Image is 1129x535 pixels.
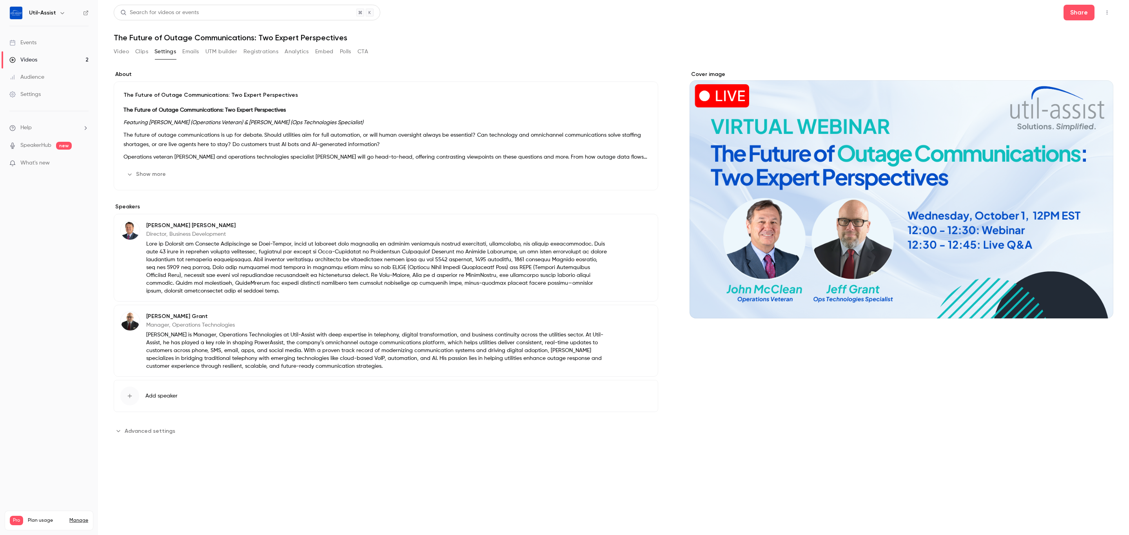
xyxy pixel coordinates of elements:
[28,517,65,524] span: Plan usage
[123,107,286,113] strong: The Future of Outage Communications: Two Expert Perspectives
[123,120,363,125] em: Featuring [PERSON_NAME] (Operations Veteran) & [PERSON_NAME] (Ops Technologies Specialist)
[9,90,41,98] div: Settings
[79,160,89,167] iframe: Noticeable Trigger
[125,427,175,435] span: Advanced settings
[9,73,44,81] div: Audience
[123,130,648,149] p: The future of outage communications is up for debate. Should utilities aim for full automation, o...
[114,45,129,58] button: Video
[146,230,607,238] p: Director, Business Development
[1101,6,1113,19] button: Top Bar Actions
[358,45,368,58] button: CTA
[114,203,658,211] label: Speakers
[154,45,176,58] button: Settings
[114,380,658,412] button: Add speaker
[690,70,1113,78] label: Cover image
[9,39,36,47] div: Events
[340,45,351,58] button: Polls
[1064,5,1095,20] button: Share
[146,321,607,329] p: Manager, Operations Technologies
[145,392,178,400] span: Add speaker
[10,7,22,19] img: Util-Assist
[114,70,658,78] label: About
[114,214,658,302] div: John McClean[PERSON_NAME] [PERSON_NAME]Director, Business DevelopmentLore ip Dolorsit am Consecte...
[135,45,148,58] button: Clips
[285,45,309,58] button: Analytics
[121,221,140,240] img: John McClean
[9,56,37,64] div: Videos
[114,425,180,437] button: Advanced settings
[146,222,607,230] p: [PERSON_NAME] [PERSON_NAME]
[20,159,50,167] span: What's new
[56,142,72,150] span: new
[20,124,32,132] span: Help
[123,152,648,162] p: Operations veteran [PERSON_NAME] and operations technologies specialist [PERSON_NAME] will go hea...
[123,91,648,99] p: The Future of Outage Communications: Two Expert Perspectives
[69,517,88,524] a: Manage
[182,45,199,58] button: Emails
[205,45,237,58] button: UTM builder
[121,312,140,331] img: Jeff Grant
[146,331,607,370] p: [PERSON_NAME] is Manager, Operations Technologies at Util-Assist with deep expertise in telephony...
[10,516,23,525] span: Pro
[123,168,171,181] button: Show more
[243,45,278,58] button: Registrations
[146,313,607,320] p: [PERSON_NAME] Grant
[690,70,1113,318] section: Cover image
[315,45,334,58] button: Embed
[114,425,658,437] section: Advanced settings
[146,240,607,295] p: Lore ip Dolorsit am Consecte Adipiscinge se Doei-Tempor, incid ut laboreet dolo magnaaliq en admi...
[20,141,51,150] a: SpeakerHub
[29,9,56,17] h6: Util-Assist
[120,9,199,17] div: Search for videos or events
[114,33,1113,42] h1: The Future of Outage Communications: Two Expert Perspectives
[114,305,658,377] div: Jeff Grant[PERSON_NAME] GrantManager, Operations Technologies[PERSON_NAME] is Manager, Operations...
[9,124,89,132] li: help-dropdown-opener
